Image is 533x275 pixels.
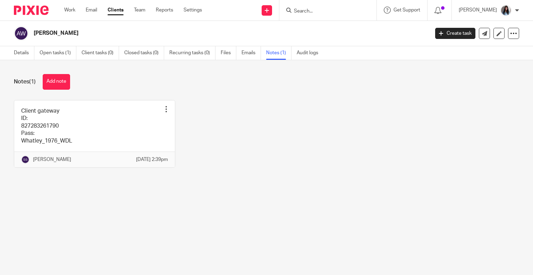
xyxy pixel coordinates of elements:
a: Team [134,7,145,14]
a: Settings [184,7,202,14]
img: 1653117891607.jpg [500,5,511,16]
img: svg%3E [21,155,29,164]
a: Recurring tasks (0) [169,46,215,60]
input: Search [293,8,356,15]
img: svg%3E [14,26,28,41]
a: Clients [108,7,124,14]
a: Closed tasks (0) [124,46,164,60]
a: Details [14,46,34,60]
img: Pixie [14,6,49,15]
a: Reports [156,7,173,14]
p: [PERSON_NAME] [33,156,71,163]
a: Work [64,7,75,14]
a: Open tasks (1) [40,46,76,60]
h1: Notes [14,78,36,86]
a: Files [221,46,236,60]
a: Audit logs [297,46,323,60]
a: Client tasks (0) [82,46,119,60]
a: Emails [242,46,261,60]
a: Email [86,7,97,14]
button: Add note [43,74,70,90]
span: Get Support [394,8,420,13]
a: Notes (1) [266,46,291,60]
p: [DATE] 2:39pm [136,156,168,163]
p: [PERSON_NAME] [459,7,497,14]
span: (1) [29,79,36,84]
a: Create task [435,28,475,39]
h2: [PERSON_NAME] [34,30,347,37]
